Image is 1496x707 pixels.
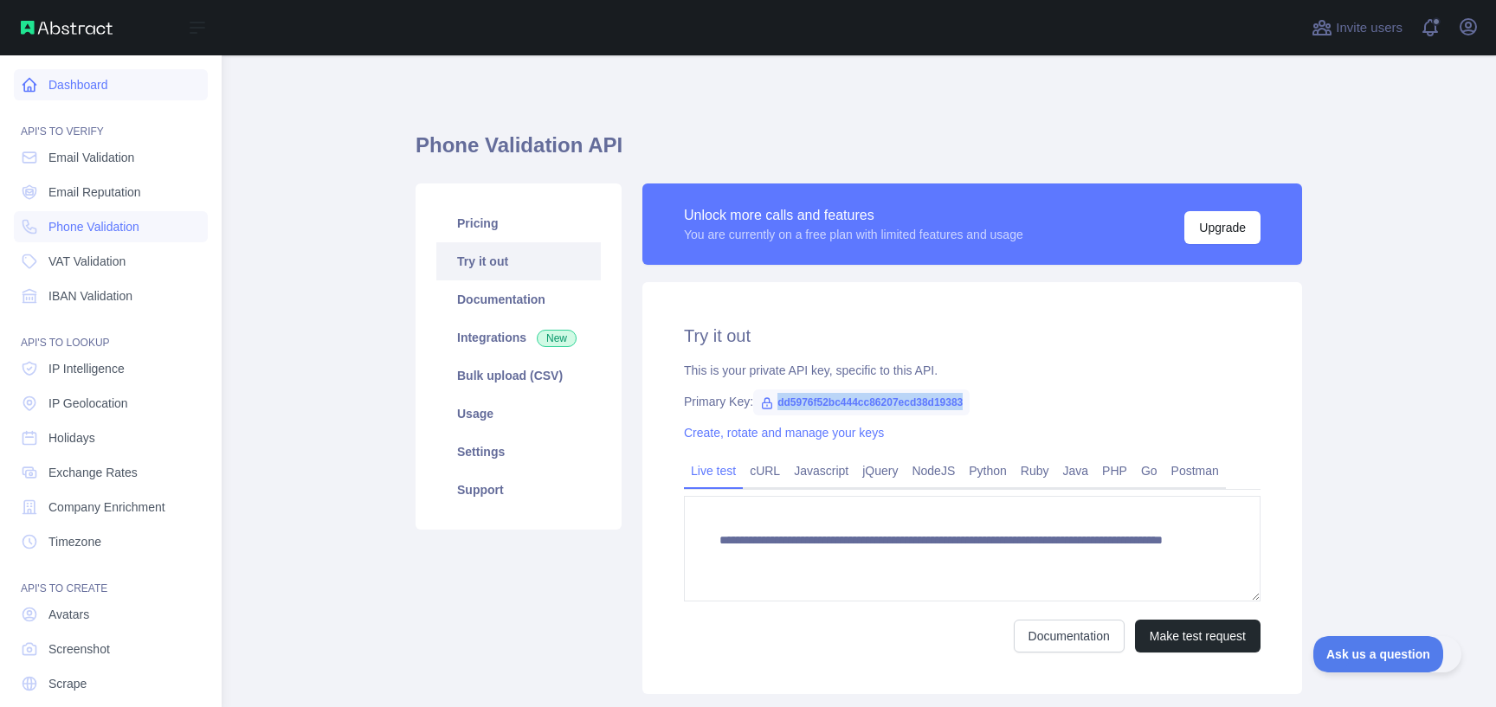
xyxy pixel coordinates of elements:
a: Postman [1164,457,1226,485]
button: Make test request [1135,620,1261,652]
div: Primary Key: [684,393,1261,410]
span: Company Enrichment [48,498,165,516]
span: VAT Validation [48,253,126,270]
a: Live test [684,457,743,485]
div: API'S TO LOOKUP [14,315,208,350]
div: You are currently on a free plan with limited features and usage [684,226,1023,243]
a: NodeJS [905,457,962,485]
h1: Phone Validation API [416,132,1302,173]
a: Email Reputation [14,177,208,208]
a: Integrations New [436,318,601,357]
a: Try it out [436,242,601,280]
span: Phone Validation [48,218,139,235]
a: Create, rotate and manage your keys [684,426,884,440]
div: API'S TO VERIFY [14,104,208,138]
a: Timezone [14,526,208,557]
span: Timezone [48,533,101,550]
img: Abstract API [21,21,113,35]
div: This is your private API key, specific to this API. [684,362,1261,379]
span: Exchange Rates [48,464,138,481]
span: IBAN Validation [48,287,132,305]
span: Holidays [48,429,95,447]
button: Upgrade [1184,211,1261,244]
div: Unlock more calls and features [684,205,1023,226]
a: Pricing [436,204,601,242]
a: PHP [1095,457,1134,485]
a: Bulk upload (CSV) [436,357,601,395]
a: Go [1134,457,1164,485]
span: Scrape [48,675,87,692]
span: Screenshot [48,640,110,658]
a: Ruby [1014,457,1056,485]
a: VAT Validation [14,246,208,277]
a: Exchange Rates [14,457,208,488]
h2: Try it out [684,324,1261,348]
a: Phone Validation [14,211,208,242]
a: Dashboard [14,69,208,100]
a: jQuery [855,457,905,485]
button: Invite users [1308,14,1406,42]
div: API'S TO CREATE [14,561,208,595]
a: Email Validation [14,142,208,173]
a: Holidays [14,422,208,453]
a: cURL [743,457,787,485]
span: Avatars [48,606,89,623]
a: Python [962,457,1014,485]
a: IBAN Validation [14,280,208,312]
span: New [537,330,577,347]
span: dd5976f52bc444cc86207ecd38d19383 [753,389,970,415]
a: IP Geolocation [14,388,208,419]
span: IP Intelligence [48,360,125,377]
span: Invite users [1336,18,1402,38]
a: Documentation [436,280,601,318]
a: Settings [436,433,601,471]
a: Scrape [14,668,208,699]
a: Documentation [1014,620,1125,652]
a: Usage [436,395,601,433]
a: Javascript [787,457,855,485]
a: Avatars [14,599,208,630]
span: Email Validation [48,149,134,166]
a: IP Intelligence [14,353,208,384]
a: Company Enrichment [14,492,208,523]
a: Screenshot [14,633,208,665]
a: Support [436,471,601,509]
span: IP Geolocation [48,395,128,412]
iframe: Toggle Customer Support [1313,636,1461,672]
a: Java [1056,457,1096,485]
span: Email Reputation [48,183,141,201]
